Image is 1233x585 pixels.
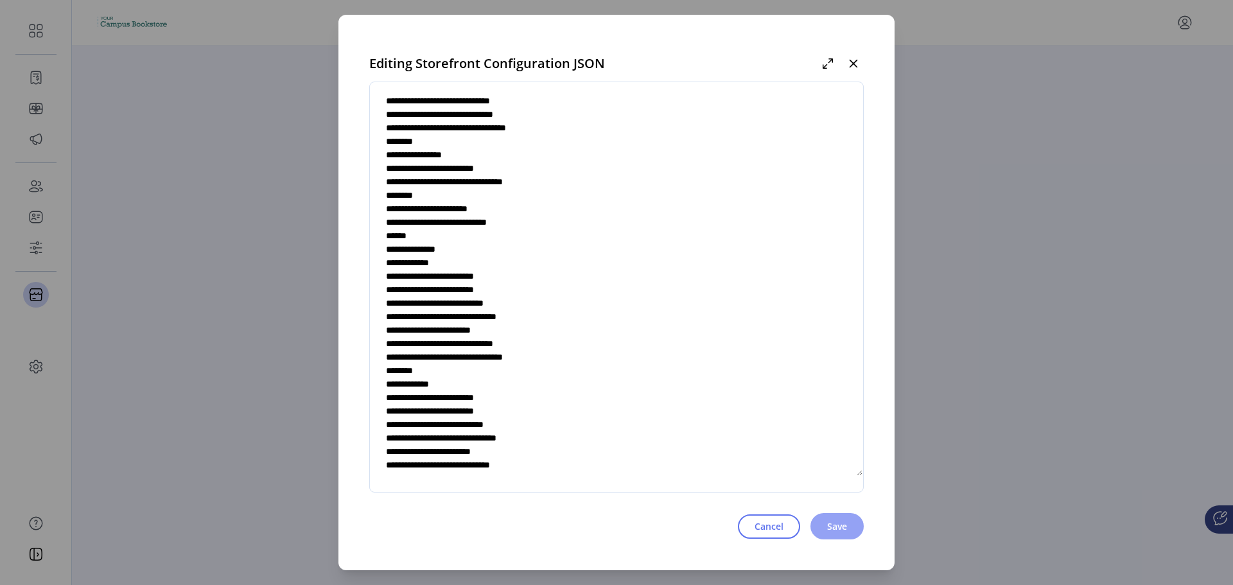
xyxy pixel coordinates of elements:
span: Save [827,520,847,533]
span: Editing Storefront Configuration JSON [369,54,605,73]
span: Cancel [755,520,783,533]
button: Cancel [738,514,800,539]
button: Maximize [818,53,838,74]
button: Save [810,513,864,539]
